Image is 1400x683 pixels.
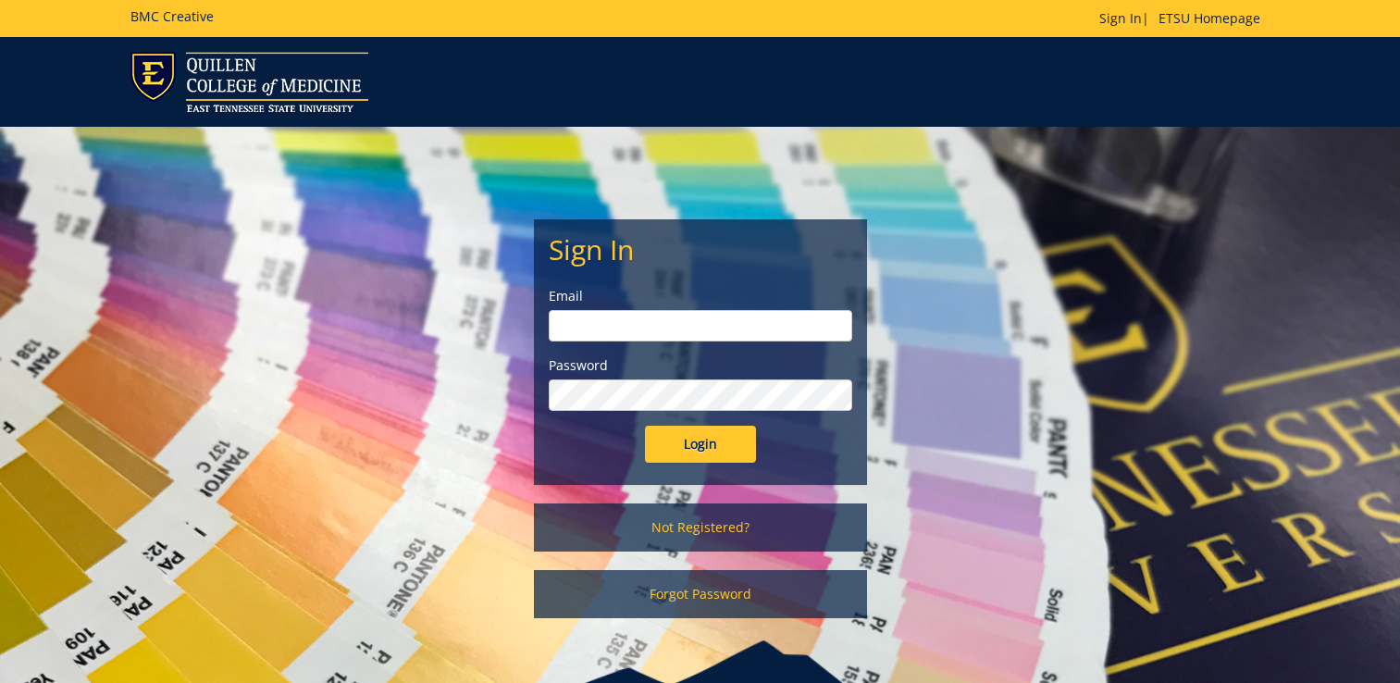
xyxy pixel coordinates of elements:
a: Sign In [1099,9,1142,27]
img: ETSU logo [130,52,368,112]
h5: BMC Creative [130,9,214,23]
label: Email [549,287,852,305]
h2: Sign In [549,234,852,265]
a: Forgot Password [534,570,867,618]
input: Login [645,426,756,463]
label: Password [549,356,852,375]
p: | [1099,9,1270,28]
a: Not Registered? [534,503,867,552]
a: ETSU Homepage [1149,9,1270,27]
